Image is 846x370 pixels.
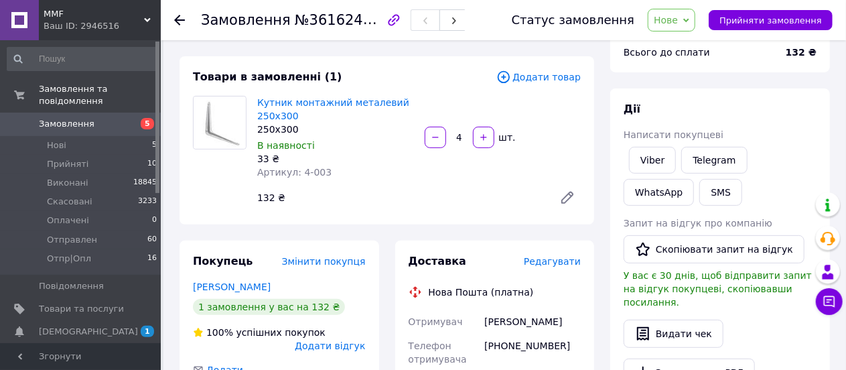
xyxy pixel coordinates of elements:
a: WhatsApp [624,179,694,206]
span: Замовлення [201,12,291,28]
span: Виконані [47,177,88,189]
div: Ваш ID: 2946516 [44,20,161,32]
span: Оплачені [47,214,89,227]
span: Замовлення [39,118,94,130]
span: Отпр|Опл [47,253,91,265]
button: Видати чек [624,320,723,348]
span: 18845 [133,177,157,189]
span: Артикул: 4-003 [257,167,332,178]
span: 0 [152,214,157,227]
button: Прийняти замовлення [709,10,833,30]
div: Статус замовлення [512,13,635,27]
span: У вас є 30 днів, щоб відправити запит на відгук покупцеві, скопіювавши посилання. [624,270,812,308]
a: Редагувати [554,184,581,211]
button: SMS [699,179,742,206]
div: Повернутися назад [174,13,185,27]
span: Замовлення та повідомлення [39,83,161,107]
div: шт. [496,131,517,144]
span: Змінити покупця [282,256,366,267]
span: 10 [147,158,157,170]
span: 5 [141,118,154,129]
div: Нова Пошта (платна) [425,286,537,299]
span: MMF [44,8,144,20]
span: В наявності [257,140,315,151]
span: Додати відгук [295,341,365,351]
span: №361624640 [295,11,390,28]
span: Товари та послуги [39,303,124,315]
div: 33 ₴ [257,152,414,166]
span: 16 [147,253,157,265]
button: Скопіювати запит на відгук [624,235,804,263]
b: 132 ₴ [786,47,817,58]
div: 250х300 [257,123,414,136]
span: Всього до сплати [624,47,710,58]
a: Telegram [681,147,747,174]
img: Кутник монтажний металевий 250х300 [194,97,246,149]
span: Отримувач [409,316,463,327]
span: Прийняти замовлення [719,15,822,25]
div: 1 замовлення у вас на 132 ₴ [193,299,345,315]
span: 1 [141,326,154,337]
span: Товари в замовленні (1) [193,70,342,83]
span: Телефон отримувача [409,341,467,365]
span: Запит на відгук про компанію [624,218,772,229]
span: 3233 [138,196,157,208]
span: Отправлен [47,234,97,246]
span: 100% [206,327,233,338]
span: Нові [47,139,66,151]
span: Редагувати [524,256,581,267]
input: Пошук [7,47,158,71]
div: успішних покупок [193,326,326,339]
span: Доставка [409,255,467,267]
span: Нове [654,15,678,25]
span: Написати покупцеві [624,129,723,140]
span: Повідомлення [39,280,104,292]
span: Дії [624,103,640,115]
span: 5 [152,139,157,151]
span: Скасовані [47,196,92,208]
span: Додати товар [496,70,581,84]
span: 60 [147,234,157,246]
a: Кутник монтажний металевий 250х300 [257,97,409,121]
span: Прийняті [47,158,88,170]
div: [PERSON_NAME] [482,310,583,334]
span: [DEMOGRAPHIC_DATA] [39,326,138,338]
a: [PERSON_NAME] [193,282,271,292]
span: Покупець [193,255,253,267]
a: Viber [629,147,676,174]
div: 132 ₴ [252,188,549,207]
button: Чат з покупцем [816,288,843,315]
